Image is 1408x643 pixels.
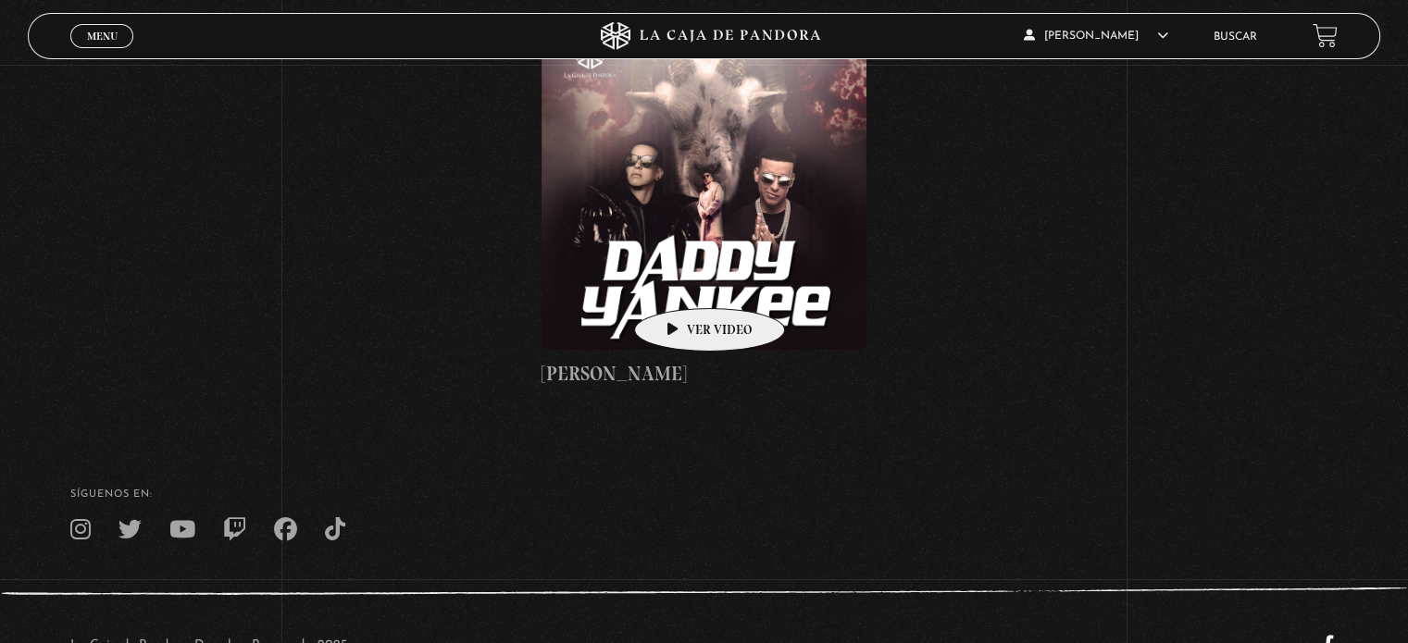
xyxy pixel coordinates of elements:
[81,46,124,59] span: Cerrar
[87,31,118,42] span: Menu
[542,25,866,388] a: [PERSON_NAME]
[542,359,866,389] h4: [PERSON_NAME]
[1024,31,1168,42] span: [PERSON_NAME]
[70,489,1338,500] h4: SÍguenos en:
[1313,23,1338,48] a: View your shopping cart
[1214,31,1257,43] a: Buscar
